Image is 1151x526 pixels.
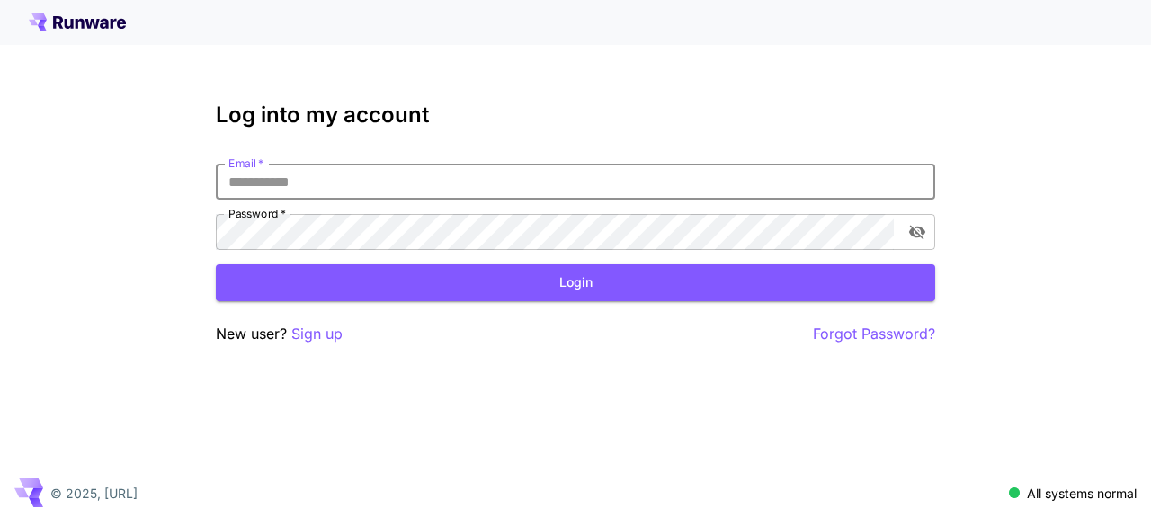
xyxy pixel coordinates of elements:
button: Login [216,264,935,301]
h3: Log into my account [216,103,935,128]
button: Sign up [291,323,343,345]
button: toggle password visibility [901,216,933,248]
label: Password [228,206,286,221]
label: Email [228,156,263,171]
p: New user? [216,323,343,345]
p: © 2025, [URL] [50,484,138,503]
button: Forgot Password? [813,323,935,345]
p: All systems normal [1027,484,1137,503]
